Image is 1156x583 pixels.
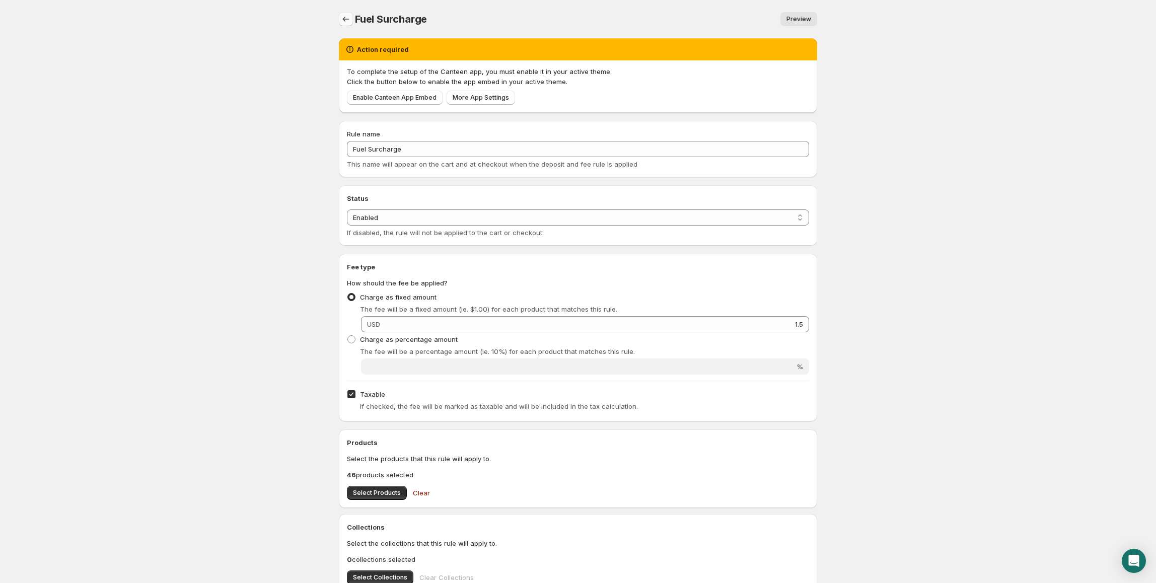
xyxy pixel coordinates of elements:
[347,554,809,564] p: collections selected
[347,454,809,464] p: Select the products that this rule will apply to.
[347,193,809,203] h2: Status
[347,522,809,532] h2: Collections
[360,335,458,343] span: Charge as percentage amount
[407,483,436,503] button: Clear
[347,130,380,138] span: Rule name
[347,66,809,77] p: To complete the setup of the Canteen app, you must enable it in your active theme.
[360,346,809,356] p: The fee will be a percentage amount (ie. 10%) for each product that matches this rule.
[347,486,407,500] button: Select Products
[347,538,809,548] p: Select the collections that this rule will apply to.
[347,555,352,563] b: 0
[797,362,803,371] span: %
[353,94,437,102] span: Enable Canteen App Embed
[357,44,409,54] h2: Action required
[347,262,809,272] h2: Fee type
[367,320,380,328] span: USD
[353,489,401,497] span: Select Products
[413,488,430,498] span: Clear
[360,305,617,313] span: The fee will be a fixed amount (ie. $1.00) for each product that matches this rule.
[347,470,809,480] p: products selected
[360,293,437,301] span: Charge as fixed amount
[355,13,427,25] span: Fuel Surcharge
[360,390,385,398] span: Taxable
[347,77,809,87] p: Click the button below to enable the app embed in your active theme.
[453,94,509,102] span: More App Settings
[786,15,811,23] span: Preview
[780,12,817,26] a: Preview
[1122,549,1146,573] div: Open Intercom Messenger
[339,12,353,26] button: Settings
[360,402,638,410] span: If checked, the fee will be marked as taxable and will be included in the tax calculation.
[447,91,515,105] a: More App Settings
[347,438,809,448] h2: Products
[347,229,544,237] span: If disabled, the rule will not be applied to the cart or checkout.
[353,573,407,581] span: Select Collections
[347,160,637,168] span: This name will appear on the cart and at checkout when the deposit and fee rule is applied
[347,279,448,287] span: How should the fee be applied?
[347,471,356,479] b: 46
[347,91,443,105] a: Enable Canteen App Embed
